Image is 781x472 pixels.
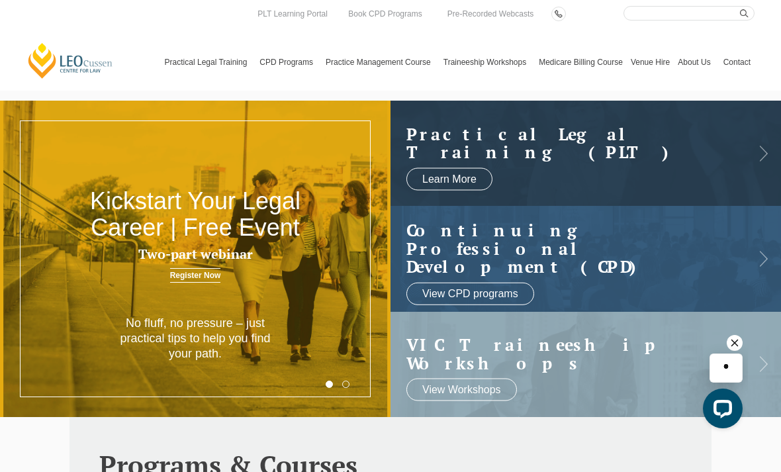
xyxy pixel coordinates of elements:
iframe: LiveChat chat widget [563,330,748,439]
p: No fluff, no pressure – just practical tips to help you find your path. [117,316,273,362]
a: Learn More [406,167,492,190]
a: Practical Legal Training [161,34,256,91]
a: Medicare Billing Course [535,34,627,91]
a: Practical LegalTraining (PLT) [406,124,744,161]
a: Pre-Recorded Webcasts [444,7,537,21]
h2: Continuing Professional Development (CPD) [406,221,744,276]
a: Practice Management Course [322,34,439,91]
a: Traineeship Workshops [439,34,535,91]
a: About Us [674,34,719,91]
a: Register Now [170,268,221,283]
a: View Workshops [406,379,517,401]
a: View CPD programs [406,282,534,305]
a: Contact [719,34,755,91]
a: Venue Hire [627,34,674,91]
a: CPD Programs [255,34,322,91]
h2: Practical Legal Training (PLT) [406,124,744,161]
a: Book CPD Programs [345,7,425,21]
a: Continuing ProfessionalDevelopment (CPD) [406,221,744,276]
a: PLT Learning Portal [254,7,331,21]
a: VIC Traineeship Workshops [406,336,744,372]
h3: Two-part webinar [78,247,312,261]
h2: Kickstart Your Legal Career | Free Event [78,188,312,240]
button: 1 [326,381,333,388]
button: 2 [342,381,349,388]
a: [PERSON_NAME] Centre for Law [26,42,115,79]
